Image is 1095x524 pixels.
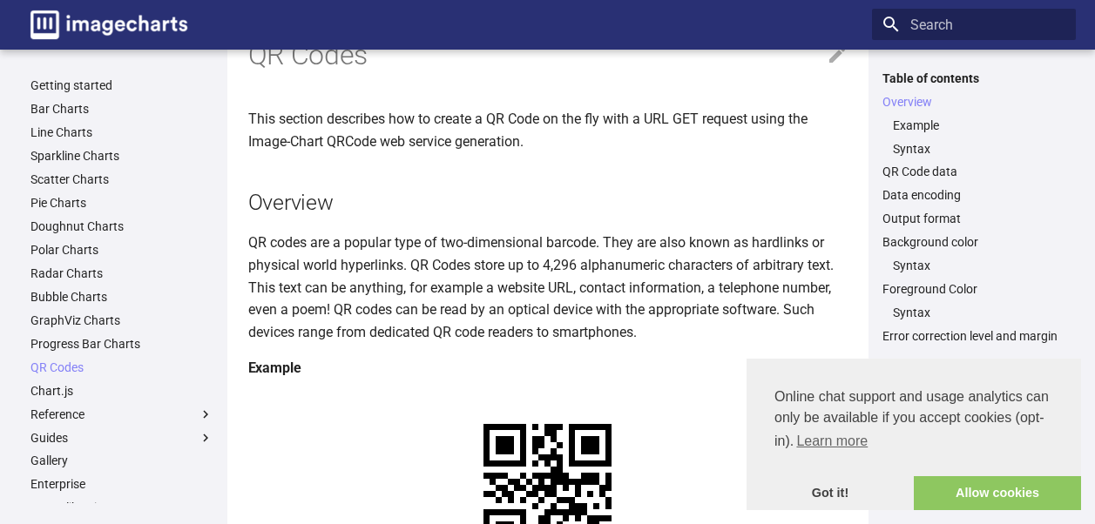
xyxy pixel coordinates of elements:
[248,108,848,152] p: This section describes how to create a QR Code on the fly with a URL GET request using the Image-...
[30,242,213,258] a: Polar Charts
[24,3,194,46] a: Image-Charts documentation
[30,218,213,234] a: Doughnut Charts
[30,476,213,492] a: Enterprise
[248,232,848,343] p: QR codes are a popular type of two-dimensional barcode. They are also known as hardlinks or physi...
[882,164,1065,179] a: QR Code data
[30,312,213,328] a: GraphViz Charts
[30,77,213,93] a: Getting started
[747,476,914,511] a: dismiss cookie message
[30,359,213,375] a: QR Codes
[30,10,187,39] img: logo
[794,428,870,454] a: learn more about cookies
[882,118,1065,157] nav: Overview
[882,258,1065,273] nav: Background color
[747,359,1081,510] div: cookieconsent
[30,195,213,211] a: Pie Charts
[882,94,1065,110] a: Overview
[893,305,1065,320] a: Syntax
[30,336,213,352] a: Progress Bar Charts
[30,500,213,515] a: SDK & libraries
[893,141,1065,157] a: Syntax
[30,171,213,187] a: Scatter Charts
[30,101,213,117] a: Bar Charts
[30,265,213,281] a: Radar Charts
[914,476,1081,511] a: allow cookies
[30,383,213,399] a: Chart.js
[30,406,213,422] label: Reference
[882,305,1065,320] nav: Foreground Color
[30,148,213,164] a: Sparkline Charts
[774,386,1053,454] span: Online chat support and usage analytics can only be available if you accept cookies (opt-in).
[248,187,848,218] h2: Overview
[30,453,213,468] a: Gallery
[30,124,213,140] a: Line Charts
[872,71,1076,345] nav: Table of contents
[30,430,213,446] label: Guides
[882,187,1065,203] a: Data encoding
[882,281,1065,297] a: Foreground Color
[882,328,1065,344] a: Error correction level and margin
[248,357,848,380] h4: Example
[882,211,1065,226] a: Output format
[872,71,1076,86] label: Table of contents
[872,9,1076,40] input: Search
[893,258,1065,273] a: Syntax
[248,37,848,74] h1: QR Codes
[882,234,1065,250] a: Background color
[893,118,1065,133] a: Example
[30,289,213,305] a: Bubble Charts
